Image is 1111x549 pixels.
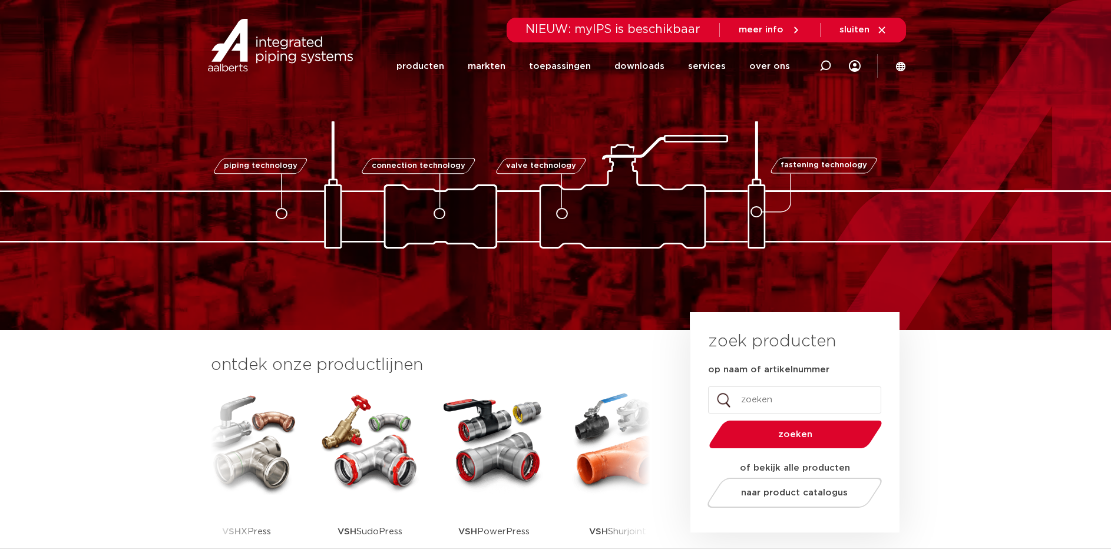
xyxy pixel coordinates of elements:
span: NIEUW: myIPS is beschikbaar [525,24,700,35]
label: op naam of artikelnummer [708,364,829,376]
span: piping technology [223,162,297,170]
nav: Menu [396,44,790,89]
span: connection technology [372,162,465,170]
a: over ons [749,44,790,89]
h3: ontdek onze productlijnen [211,353,650,377]
a: sluiten [839,25,887,35]
a: toepassingen [529,44,591,89]
strong: VSH [458,527,477,536]
strong: of bekijk alle producten [740,464,850,472]
a: meer info [739,25,801,35]
span: zoeken [739,430,852,439]
button: zoeken [705,419,887,449]
h3: zoek producten [708,330,836,353]
span: meer info [739,25,783,34]
a: markten [468,44,505,89]
span: fastening technology [781,162,867,170]
a: naar product catalogus [705,478,885,508]
a: downloads [614,44,664,89]
input: zoeken [708,386,881,414]
strong: VSH [589,527,608,536]
a: producten [396,44,444,89]
span: naar product catalogus [742,488,848,497]
strong: VSH [338,527,356,536]
strong: VSH [222,527,241,536]
span: sluiten [839,25,869,34]
span: valve technology [505,162,576,170]
a: services [688,44,726,89]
